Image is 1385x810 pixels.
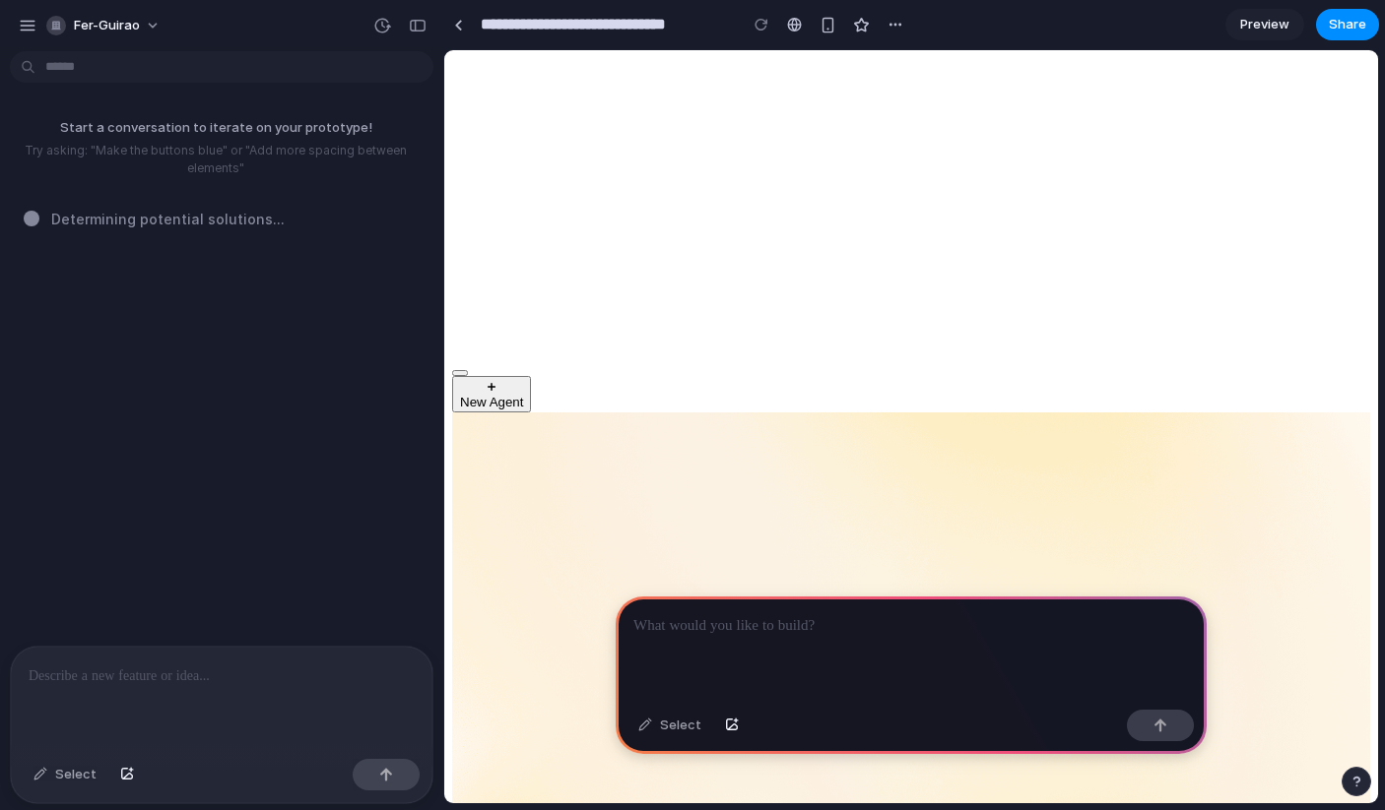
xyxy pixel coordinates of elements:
button: New Agent [8,326,87,362]
p: Try asking: "Make the buttons blue" or "Add more spacing between elements" [8,142,424,177]
button: fer-guirao [38,10,170,41]
span: Determining potential solutions ... [51,209,285,229]
a: Preview [1225,9,1304,40]
span: fer-guirao [74,16,140,35]
p: Start a conversation to iterate on your prototype! [8,118,424,138]
button: Share [1316,9,1379,40]
span: Share [1329,15,1366,34]
span: Preview [1240,15,1289,34]
button: Open sidebar [8,320,24,326]
div: New Agent [16,344,79,359]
